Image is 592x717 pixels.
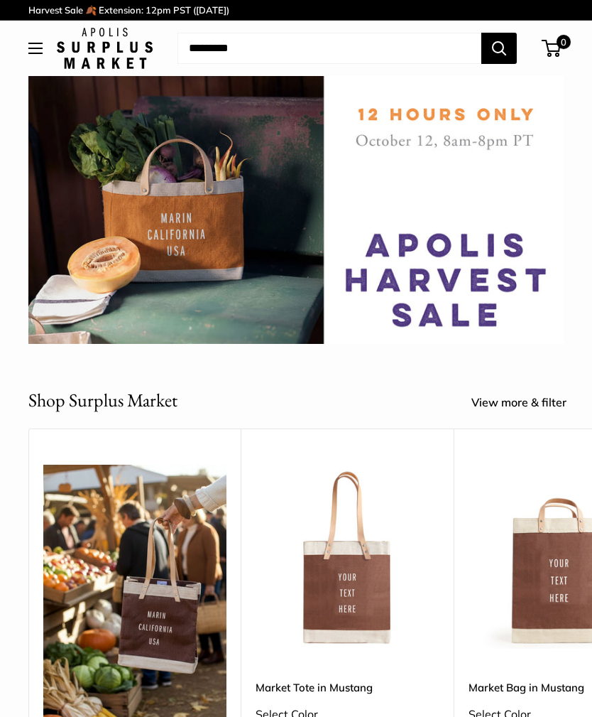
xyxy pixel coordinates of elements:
[471,392,582,414] a: View more & filter
[543,40,561,57] a: 0
[256,679,439,696] a: Market Tote in Mustang
[481,33,517,64] button: Search
[557,35,571,49] span: 0
[57,28,153,69] img: Apolis: Surplus Market
[256,465,439,649] a: Market Tote in MustangMarket Tote in Mustang
[28,43,43,54] button: Open menu
[256,465,439,649] img: Market Tote in Mustang
[28,387,177,414] h2: Shop Surplus Market
[177,33,481,64] input: Search...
